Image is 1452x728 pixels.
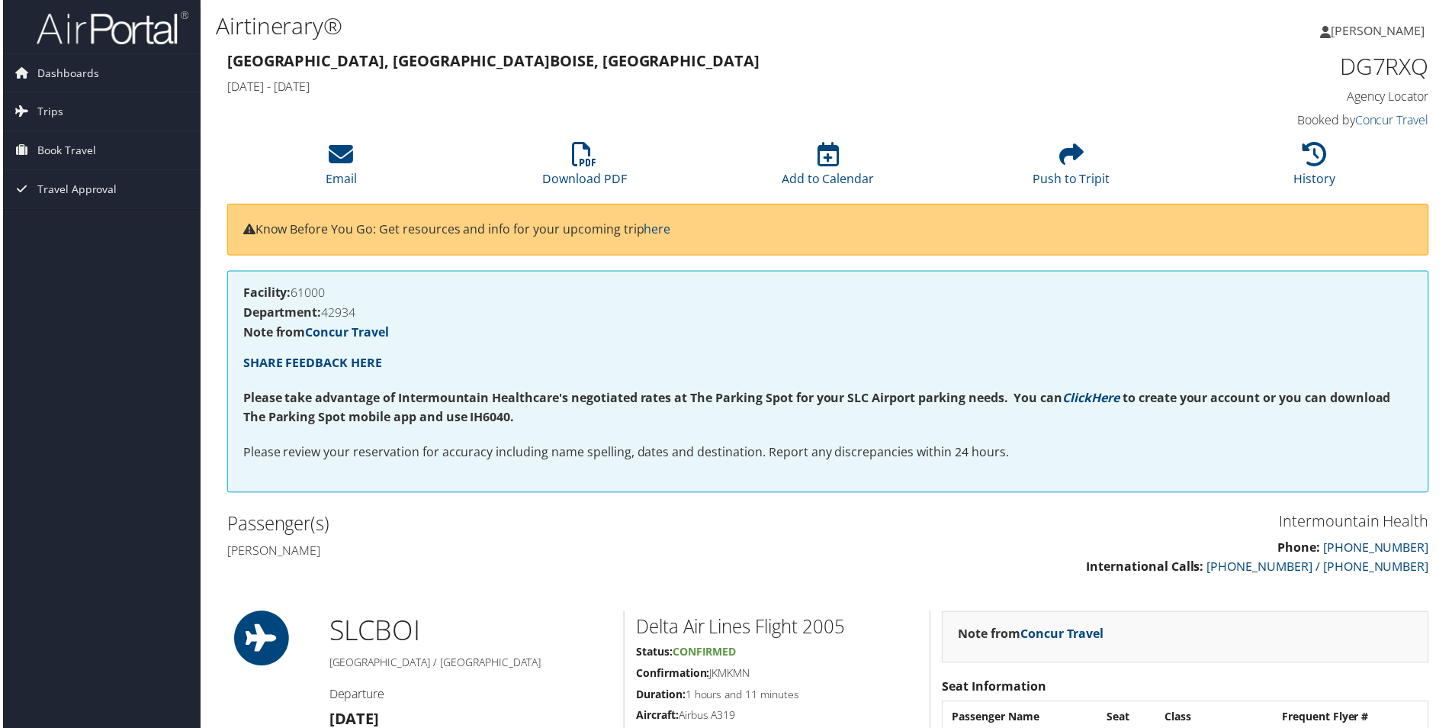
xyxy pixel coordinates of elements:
[214,10,1033,42] h1: Airtinerary®
[1093,391,1121,407] a: Here
[1033,151,1111,188] a: Push to Tripit
[943,681,1047,697] strong: Seat Information
[324,151,355,188] a: Email
[34,171,114,209] span: Travel Approval
[34,10,186,46] img: airportal-logo.png
[34,54,96,92] span: Dashboards
[672,647,736,662] span: Confirmed
[541,151,626,188] a: Download PDF
[1209,560,1431,577] a: [PHONE_NUMBER] / [PHONE_NUMBER]
[1296,151,1338,188] a: History
[1021,627,1105,644] a: Concur Travel
[327,614,612,652] h1: SLC BOI
[1147,89,1431,105] h4: Agency Locator
[225,50,760,71] strong: [GEOGRAPHIC_DATA], [GEOGRAPHIC_DATA] Boise, [GEOGRAPHIC_DATA]
[304,325,387,342] a: Concur Travel
[1064,391,1093,407] a: Click
[1325,541,1431,558] a: [PHONE_NUMBER]
[635,710,919,726] h5: Airbus A319
[635,668,919,684] h5: JKMKMN
[241,305,320,322] strong: Department:
[241,444,1415,464] p: Please review your reservation for accuracy including name spelling, dates and destination. Repor...
[225,78,1124,95] h4: [DATE] - [DATE]
[225,513,817,539] h2: Passenger(s)
[635,668,709,683] strong: Confirmation:
[1087,560,1206,577] strong: International Calls:
[1280,541,1322,558] strong: Phone:
[635,710,678,725] strong: Aircraft:
[241,308,1415,320] h4: 42934
[644,221,670,238] a: here
[327,688,612,705] h4: Departure
[225,544,817,561] h4: [PERSON_NAME]
[1322,8,1443,53] a: [PERSON_NAME]
[840,513,1431,534] h3: Intermountain Health
[241,288,1415,300] h4: 61000
[241,356,381,372] a: SHARE FEEDBACK HERE
[34,132,93,170] span: Book Travel
[1147,50,1431,82] h1: DG7RXQ
[635,690,919,705] h5: 1 hours and 11 minutes
[959,627,1105,644] strong: Note from
[635,647,672,662] strong: Status:
[34,93,60,131] span: Trips
[1357,112,1431,129] a: Concur Travel
[327,658,612,673] h5: [GEOGRAPHIC_DATA] / [GEOGRAPHIC_DATA]
[241,391,1064,407] strong: Please take advantage of Intermountain Healthcare's negotiated rates at The Parking Spot for your...
[782,151,875,188] a: Add to Calendar
[241,325,387,342] strong: Note from
[635,690,685,704] strong: Duration:
[241,285,289,302] strong: Facility:
[1333,22,1428,39] span: [PERSON_NAME]
[241,221,1415,240] p: Know Before You Go: Get resources and info for your upcoming trip
[1147,112,1431,129] h4: Booked by
[635,616,919,642] h2: Delta Air Lines Flight 2005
